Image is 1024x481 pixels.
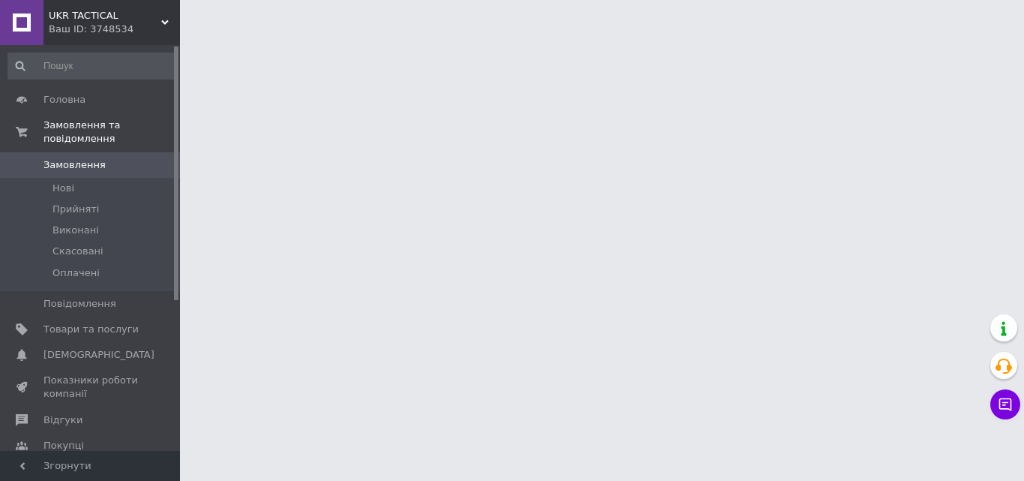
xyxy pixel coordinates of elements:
[43,348,154,362] span: [DEMOGRAPHIC_DATA]
[49,9,161,23] span: UKR TACTICAL
[52,266,100,280] span: Оплачені
[43,119,180,146] span: Замовлення та повідомлення
[7,53,177,80] input: Пошук
[49,23,180,36] div: Ваш ID: 3748534
[43,323,139,336] span: Товари та послуги
[43,374,139,401] span: Показники роботи компанії
[990,389,1020,419] button: Чат з покупцем
[52,245,103,258] span: Скасовані
[52,182,74,195] span: Нові
[43,439,84,452] span: Покупці
[43,413,82,427] span: Відгуки
[43,158,106,172] span: Замовлення
[43,93,85,107] span: Головна
[52,224,99,237] span: Виконані
[43,297,116,311] span: Повідомлення
[52,203,99,216] span: Прийняті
